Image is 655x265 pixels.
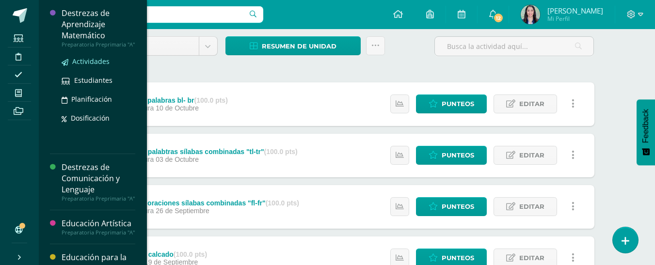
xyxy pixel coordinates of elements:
strong: (100.0 pts) [264,148,298,156]
span: Punteos [442,146,474,164]
a: Destrezas de Comunicación y LenguajePreparatoria Preprimaria "A" [62,162,135,202]
div: Lectura de palabras bl- br [111,96,227,104]
strong: (100.0 pts) [174,250,207,258]
span: Estudiantes [74,76,112,85]
a: Unidad 4 [100,37,217,55]
span: Resumen de unidad [262,37,336,55]
strong: (100.0 pts) [266,199,299,207]
div: Preparatoria Preprimaria "A" [62,229,135,236]
span: [PERSON_NAME] [547,6,603,16]
a: Punteos [416,146,487,165]
span: Punteos [442,198,474,216]
div: Dictado de palabtras sílabas combinadas "tl-tr" [111,148,297,156]
span: Unidad 4 [108,37,192,55]
input: Busca un usuario... [45,6,263,23]
a: Educación ArtísticaPreparatoria Preprimaria "A" [62,218,135,236]
a: Dosificación [62,112,135,124]
div: Destrezas de Comunicación y Lenguaje [62,162,135,195]
span: 26 de Septiembre [156,207,209,215]
div: Preparatoria Preprimaria "A" [62,41,135,48]
span: Editar [519,95,544,113]
span: Editar [519,198,544,216]
a: Punteos [416,197,487,216]
a: Destrezas de Aprendizaje MatemáticoPreparatoria Preprimaria "A" [62,8,135,48]
div: Destrezas de Aprendizaje Matemático [62,8,135,41]
div: Preparatoria Preprimaria "A" [62,195,135,202]
strong: (100.0 pts) [194,96,228,104]
span: 10 de Octubre [156,104,199,112]
span: Actividades [72,57,110,66]
div: Técnica de calcado [111,250,207,258]
span: Dosificación [71,113,110,123]
div: Educación Artística [62,218,135,229]
span: Mi Perfil [547,15,603,23]
span: Feedback [641,109,650,143]
span: Punteos [442,95,474,113]
img: ee2127f7a835e2b0789db52adf15a0f3.png [521,5,540,24]
span: 12 [493,13,504,23]
div: Lectura de oraciones sílabas combinadas "fl-fr" [111,199,299,207]
a: Resumen de unidad [225,36,361,55]
span: Planificación [71,94,112,104]
a: Estudiantes [62,75,135,86]
span: 03 de Octubre [156,156,199,163]
input: Busca la actividad aquí... [435,37,593,56]
button: Feedback - Mostrar encuesta [637,99,655,165]
span: Editar [519,146,544,164]
a: Actividades [62,56,135,67]
a: Punteos [416,94,487,113]
a: Planificación [62,94,135,105]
